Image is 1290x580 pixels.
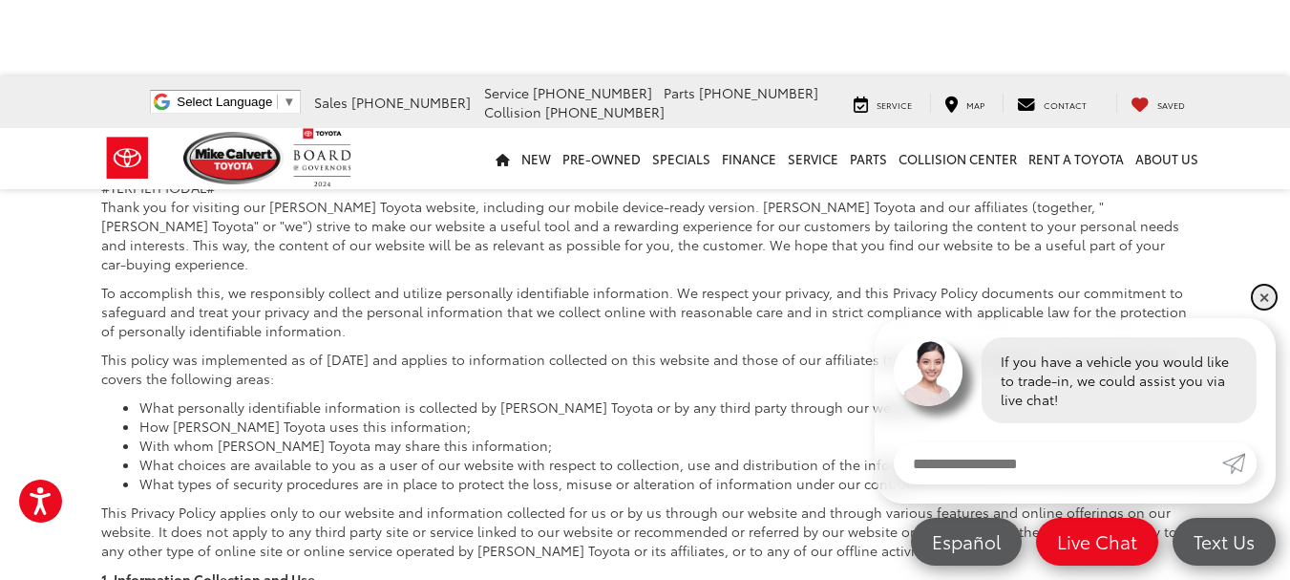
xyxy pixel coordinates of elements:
[101,503,1190,560] p: This Privacy Policy applies only to our website and information collected for us or by us through...
[1044,98,1087,111] span: Contact
[1173,518,1276,566] a: Text Us
[177,95,295,109] a: Select Language​
[139,417,1190,436] li: How [PERSON_NAME] Toyota uses this information;
[1023,128,1130,189] a: Rent a Toyota
[484,102,541,121] span: Collision
[1036,518,1158,566] a: Live Chat
[283,95,295,109] span: ▼
[557,128,646,189] a: Pre-Owned
[101,350,1190,388] p: This policy was implemented as of [DATE] and applies to information collected on this website and...
[922,529,1010,553] span: Español
[877,98,912,111] span: Service
[177,95,272,109] span: Select Language
[982,337,1257,423] div: If you have a vehicle you would like to trade-in, we could assist you via live chat!
[139,436,1190,455] li: With whom [PERSON_NAME] Toyota may share this information;
[139,455,1190,474] li: What choices are available to you as a user of our website with respect to collection, use and di...
[930,94,999,113] a: Map
[1184,529,1264,553] span: Text Us
[844,128,893,189] a: Parts
[1116,94,1199,113] a: My Saved Vehicles
[699,83,818,102] span: [PHONE_NUMBER]
[139,474,1190,493] li: What types of security procedures are in place to protect the loss, misuse or alteration of infor...
[664,83,695,102] span: Parts
[894,337,962,406] img: Agent profile photo
[894,442,1222,484] input: Enter your message
[277,95,278,109] span: ​
[716,128,782,189] a: Finance
[1047,529,1147,553] span: Live Chat
[351,93,471,112] span: [PHONE_NUMBER]
[139,397,1190,417] li: What personally identifiable information is collected by [PERSON_NAME] Toyota or by any third par...
[1003,94,1101,113] a: Contact
[1157,98,1185,111] span: Saved
[101,197,1190,273] p: Thank you for visiting our [PERSON_NAME] Toyota website, including our mobile device-ready versio...
[484,83,529,102] span: Service
[490,128,516,189] a: Home
[101,283,1190,340] p: To accomplish this, we responsibly collect and utilize personally identifiable information. We re...
[314,93,348,112] span: Sales
[646,128,716,189] a: Specials
[533,83,652,102] span: [PHONE_NUMBER]
[1222,442,1257,484] a: Submit
[92,127,163,189] img: Toyota
[516,128,557,189] a: New
[911,518,1022,566] a: Español
[782,128,844,189] a: Service
[966,98,984,111] span: Map
[1130,128,1204,189] a: About Us
[893,128,1023,189] a: Collision Center
[183,132,285,184] img: Mike Calvert Toyota
[545,102,665,121] span: [PHONE_NUMBER]
[839,94,926,113] a: Service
